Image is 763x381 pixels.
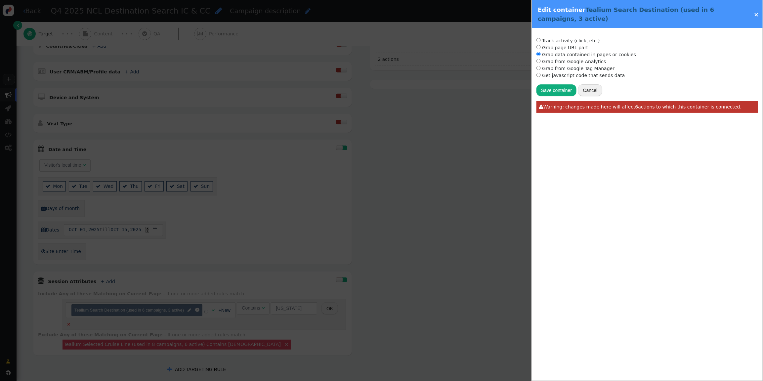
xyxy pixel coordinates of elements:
a: × [754,11,759,18]
span: Tealium Search Destination (used in 6 campaigns, 3 active) [538,6,714,22]
li: Get javascript code that sends data [536,72,758,79]
button: Save container [536,84,576,96]
li: Grab from Google Tag Manager [536,65,758,72]
li: Grab page URL part [536,44,758,51]
li: Grab from Google Analytics [536,58,758,65]
a: Warning: changes made here will affect6actions to which this container is connected. [536,101,758,113]
li: Track activity (click, etc.) [536,37,758,44]
span:  [539,105,543,109]
span: 6 [635,104,638,109]
li: Grab data contained in pages or cookies [536,51,758,58]
button: Cancel [578,84,603,96]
